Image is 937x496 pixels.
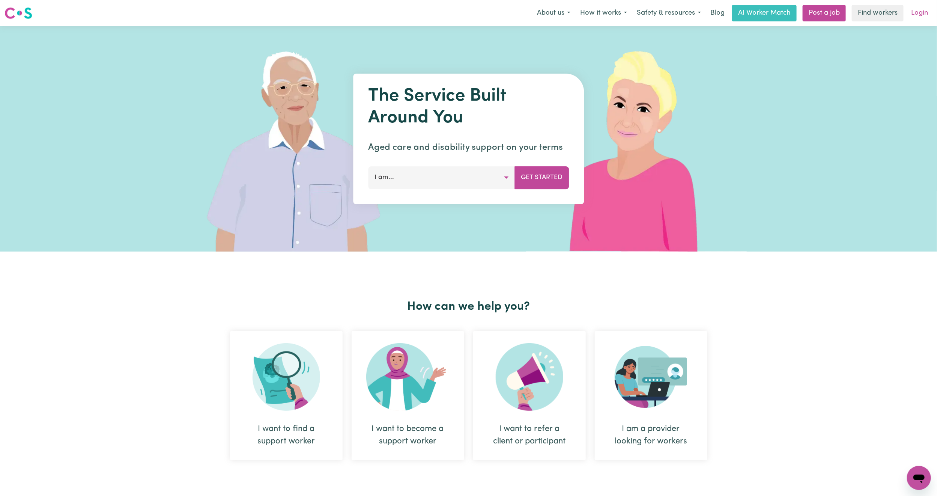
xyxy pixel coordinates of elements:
[852,5,904,21] a: Find workers
[514,166,569,189] button: Get Started
[5,6,32,20] img: Careseekers logo
[575,5,632,21] button: How it works
[907,466,931,490] iframe: Button to launch messaging window, conversation in progress
[732,5,797,21] a: AI Worker Match
[248,423,325,448] div: I want to find a support worker
[368,86,569,129] h1: The Service Built Around You
[491,423,568,448] div: I want to refer a client or participant
[496,343,563,411] img: Refer
[532,5,575,21] button: About us
[370,423,446,448] div: I want to become a support worker
[706,5,729,21] a: Blog
[632,5,706,21] button: Safety & resources
[253,343,320,411] img: Search
[615,343,687,411] img: Provider
[368,166,515,189] button: I am...
[473,331,586,460] div: I want to refer a client or participant
[230,331,343,460] div: I want to find a support worker
[352,331,464,460] div: I want to become a support worker
[5,5,32,22] a: Careseekers logo
[595,331,707,460] div: I am a provider looking for workers
[226,300,712,314] h2: How can we help you?
[368,141,569,154] p: Aged care and disability support on your terms
[803,5,846,21] a: Post a job
[613,423,689,448] div: I am a provider looking for workers
[907,5,932,21] a: Login
[366,343,450,411] img: Become Worker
